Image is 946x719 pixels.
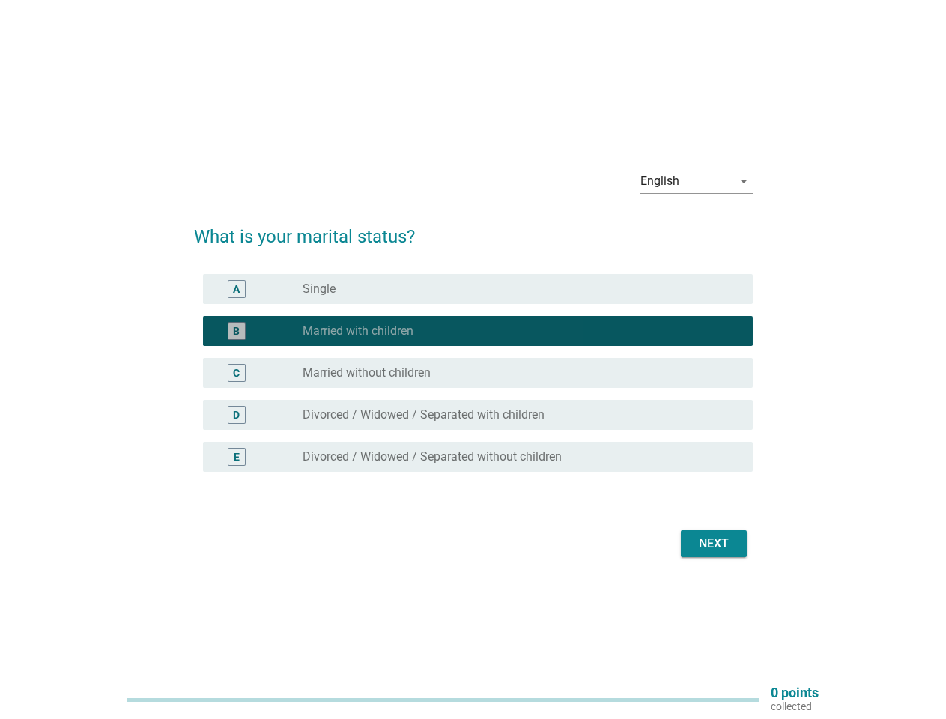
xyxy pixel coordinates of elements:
button: Next [681,530,747,557]
div: D [233,407,240,423]
h2: What is your marital status? [194,208,753,250]
p: 0 points [771,686,819,700]
p: collected [771,700,819,713]
div: English [640,175,679,188]
div: E [234,449,240,465]
label: Single [303,282,336,297]
i: arrow_drop_down [735,172,753,190]
label: Divorced / Widowed / Separated without children [303,449,562,464]
label: Divorced / Widowed / Separated with children [303,407,545,422]
div: B [233,324,240,339]
div: C [233,365,240,381]
div: Next [693,535,735,553]
label: Married without children [303,365,431,380]
div: A [233,282,240,297]
label: Married with children [303,324,413,339]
